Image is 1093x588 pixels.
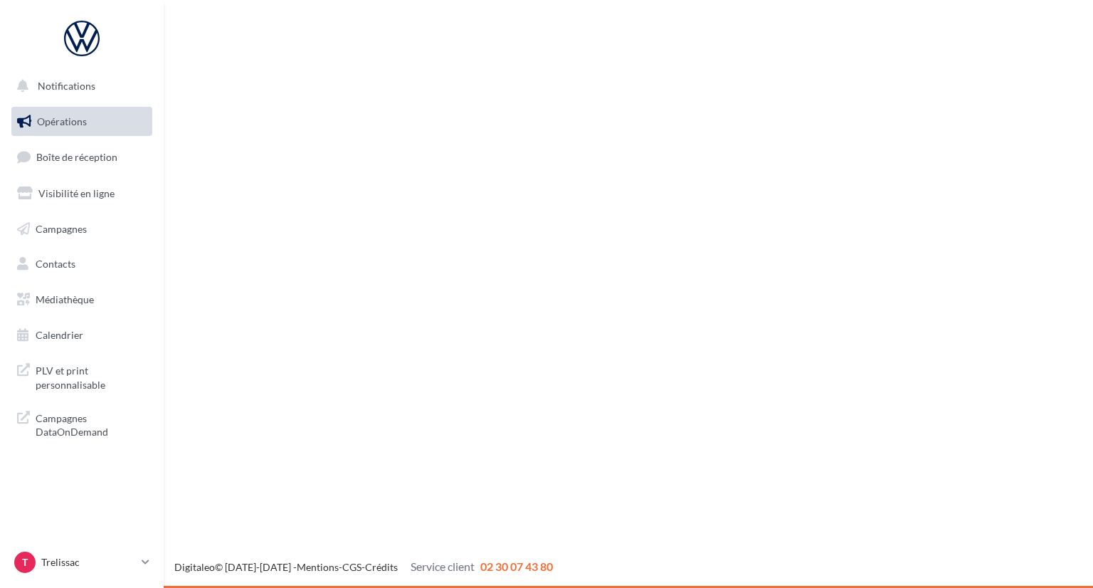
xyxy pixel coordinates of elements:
span: Campagnes DataOnDemand [36,409,147,439]
a: CGS [342,561,361,573]
a: Calendrier [9,320,155,350]
span: T [22,555,28,569]
a: Campagnes DataOnDemand [9,403,155,445]
span: Campagnes [36,222,87,234]
span: Notifications [38,80,95,92]
span: Boîte de réception [36,151,117,163]
span: Médiathèque [36,293,94,305]
span: Calendrier [36,329,83,341]
a: Campagnes [9,214,155,244]
a: Opérations [9,107,155,137]
a: Contacts [9,249,155,279]
span: Visibilité en ligne [38,187,115,199]
span: © [DATE]-[DATE] - - - [174,561,553,573]
button: Notifications [9,71,149,101]
a: Crédits [365,561,398,573]
a: T Trelissac [11,549,152,576]
a: Visibilité en ligne [9,179,155,209]
p: Trelissac [41,555,136,569]
span: Opérations [37,115,87,127]
a: Médiathèque [9,285,155,315]
a: PLV et print personnalisable [9,355,155,397]
a: Mentions [297,561,339,573]
a: Digitaleo [174,561,215,573]
span: Contacts [36,258,75,270]
span: PLV et print personnalisable [36,361,147,392]
a: Boîte de réception [9,142,155,172]
span: 02 30 07 43 80 [480,560,553,573]
span: Service client [411,560,475,573]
